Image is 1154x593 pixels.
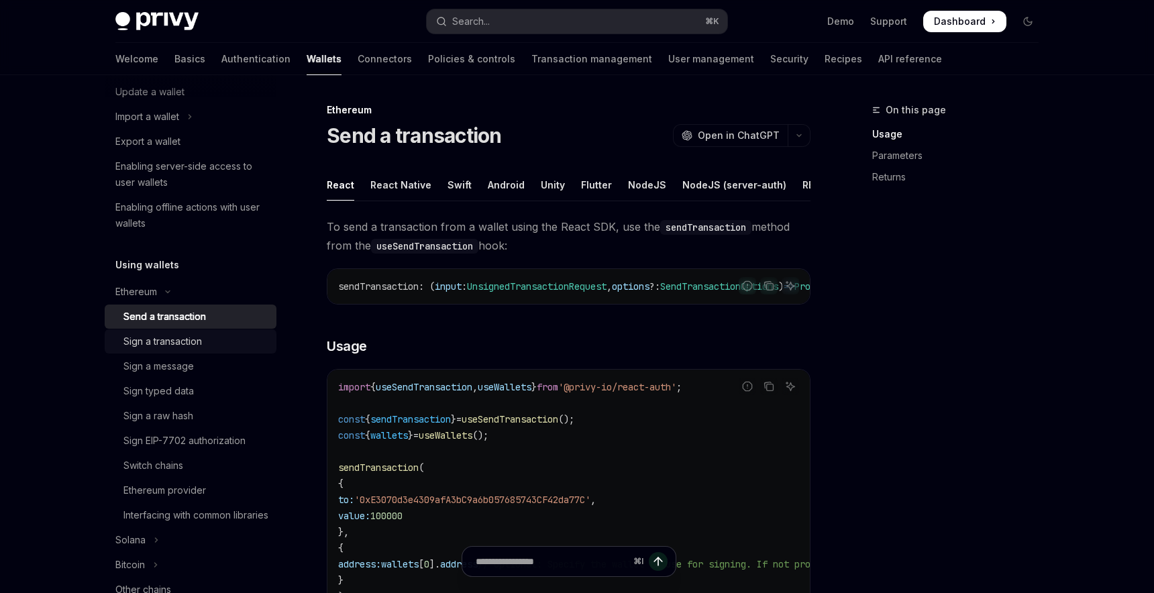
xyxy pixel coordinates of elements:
[105,129,276,154] a: Export a wallet
[782,378,799,395] button: Ask AI
[338,478,344,490] span: {
[115,133,180,150] div: Export a wallet
[115,109,179,125] div: Import a wallet
[934,15,986,28] span: Dashboard
[760,277,778,294] button: Copy the contents from the code block
[115,532,146,548] div: Solana
[452,13,490,30] div: Search...
[105,154,276,195] a: Enabling server-side access to user wallets
[105,404,276,428] a: Sign a raw hash
[358,43,412,75] a: Connectors
[365,413,370,425] span: {
[123,507,268,523] div: Interfacing with common libraries
[537,381,558,393] span: from
[123,457,183,474] div: Switch chains
[338,510,370,522] span: value:
[419,429,472,441] span: useWallets
[327,169,354,201] div: React
[428,43,515,75] a: Policies & controls
[660,280,778,292] span: SendTransactionOptions
[419,462,424,474] span: (
[338,381,370,393] span: import
[115,557,145,573] div: Bitcoin
[338,542,344,554] span: {
[558,381,676,393] span: '@privy-io/react-auth'
[105,553,276,577] button: Toggle Bitcoin section
[123,433,246,449] div: Sign EIP-7702 authorization
[370,413,451,425] span: sendTransaction
[878,43,942,75] a: API reference
[488,169,525,201] div: Android
[354,494,590,506] span: '0xE3070d3e4309afA3bC9a6b057685743CF42da77C'
[327,337,367,356] span: Usage
[419,280,435,292] span: : (
[451,413,456,425] span: }
[448,169,472,201] div: Swift
[105,329,276,354] a: Sign a transaction
[338,413,365,425] span: const
[105,305,276,329] a: Send a transaction
[365,429,370,441] span: {
[327,103,810,117] div: Ethereum
[531,381,537,393] span: }
[886,102,946,118] span: On this page
[338,429,365,441] span: const
[802,169,845,201] div: REST API
[660,220,751,235] code: sendTransaction
[105,503,276,527] a: Interfacing with common libraries
[739,378,756,395] button: Report incorrect code
[105,105,276,129] button: Toggle Import a wallet section
[612,280,649,292] span: options
[472,429,488,441] span: ();
[115,12,199,31] img: dark logo
[370,169,431,201] div: React Native
[541,169,565,201] div: Unity
[105,379,276,403] a: Sign typed data
[782,277,799,294] button: Ask AI
[872,123,1049,145] a: Usage
[462,280,467,292] span: :
[123,383,194,399] div: Sign typed data
[123,309,206,325] div: Send a transaction
[115,284,157,300] div: Ethereum
[105,453,276,478] a: Switch chains
[105,528,276,552] button: Toggle Solana section
[307,43,342,75] a: Wallets
[413,429,419,441] span: =
[338,462,419,474] span: sendTransaction
[174,43,205,75] a: Basics
[698,129,780,142] span: Open in ChatGPT
[105,280,276,304] button: Toggle Ethereum section
[705,16,719,27] span: ⌘ K
[370,510,403,522] span: 100000
[376,381,472,393] span: useSendTransaction
[870,15,907,28] a: Support
[105,354,276,378] a: Sign a message
[371,239,478,254] code: useSendTransaction
[327,217,810,255] span: To send a transaction from a wallet using the React SDK, use the method from the hook:
[682,169,786,201] div: NodeJS (server-auth)
[123,358,194,374] div: Sign a message
[105,429,276,453] a: Sign EIP-7702 authorization
[676,381,682,393] span: ;
[872,145,1049,166] a: Parameters
[408,429,413,441] span: }
[581,169,612,201] div: Flutter
[590,494,596,506] span: ,
[760,378,778,395] button: Copy the contents from the code block
[558,413,574,425] span: ();
[872,166,1049,188] a: Returns
[739,277,756,294] button: Report incorrect code
[827,15,854,28] a: Demo
[649,552,668,571] button: Send message
[1017,11,1039,32] button: Toggle dark mode
[435,280,462,292] span: input
[467,280,607,292] span: UnsignedTransactionRequest
[105,195,276,235] a: Enabling offline actions with user wallets
[673,124,788,147] button: Open in ChatGPT
[370,429,408,441] span: wallets
[338,494,354,506] span: to:
[221,43,291,75] a: Authentication
[115,158,268,191] div: Enabling server-side access to user wallets
[123,482,206,498] div: Ethereum provider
